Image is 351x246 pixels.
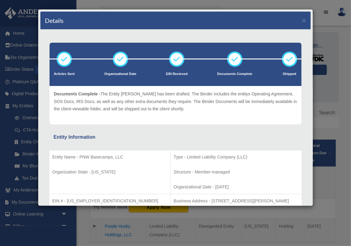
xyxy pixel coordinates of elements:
p: EIN # - [US_EMPLOYER_IDENTIFICATION_NUMBER] [52,197,167,205]
p: Organizational Date [104,71,136,77]
p: Business Address - [STREET_ADDRESS][PERSON_NAME] [174,197,299,205]
div: Entity Information [54,133,297,141]
h4: Details [45,16,64,25]
p: Articles Sent [54,71,75,77]
p: Shipped [282,71,297,77]
p: Structure - Member-managed [174,168,299,176]
p: Type - Limited Liability Company (LLC) [174,153,299,161]
p: Documents Complete [217,71,252,77]
button: × [302,17,306,23]
p: Organizational Date - [DATE] [174,183,299,191]
p: EIN Recieved [166,71,188,77]
p: Entity Name - PNW Basecamps, LLC [52,153,167,161]
p: The Entity [PERSON_NAME] has been drafted. The Binder includes the entitys Operating Agreement, S... [54,90,297,113]
p: Organization State - [US_STATE] [52,168,167,176]
span: Documents Complete - [54,91,100,96]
